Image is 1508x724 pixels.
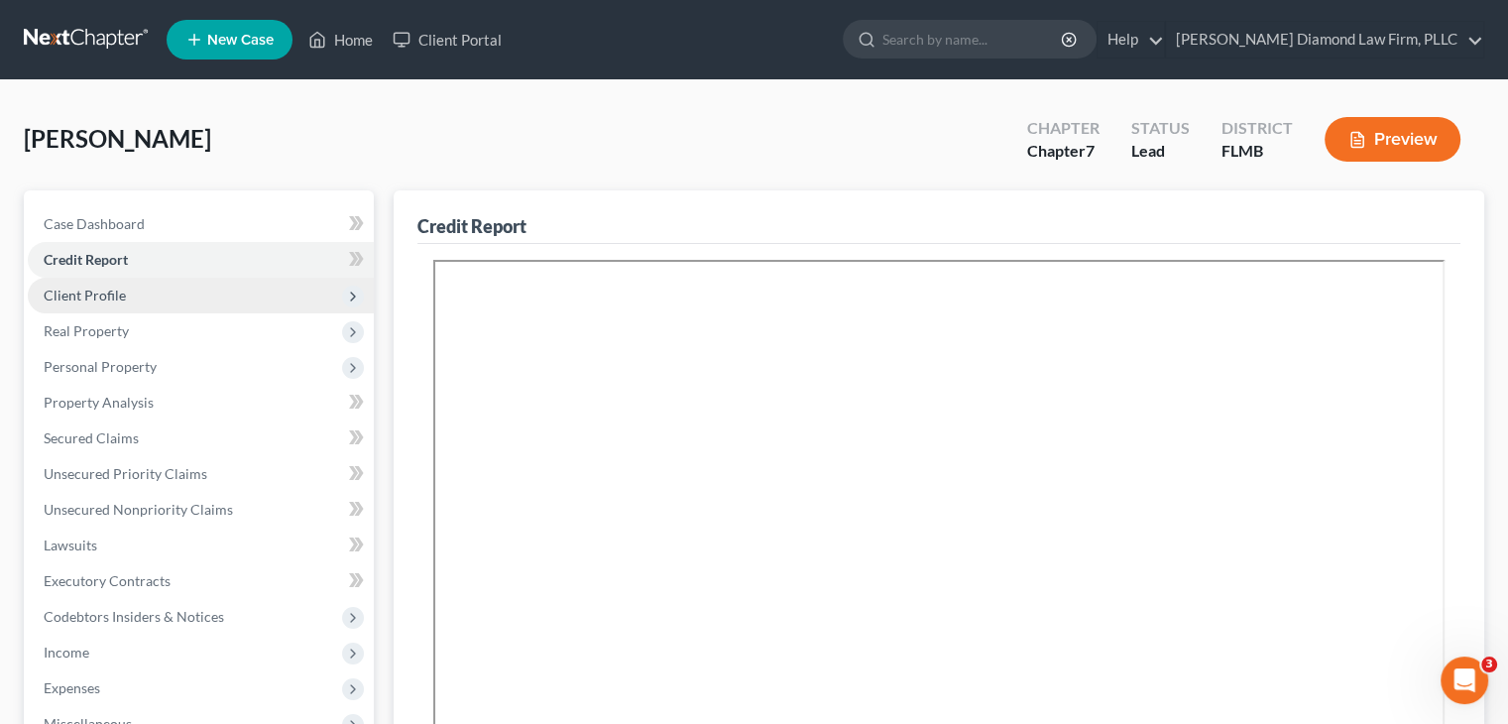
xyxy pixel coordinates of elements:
[44,501,233,518] span: Unsecured Nonpriority Claims
[44,287,126,303] span: Client Profile
[44,644,89,661] span: Income
[28,528,374,563] a: Lawsuits
[28,563,374,599] a: Executory Contracts
[44,251,128,268] span: Credit Report
[298,22,383,58] a: Home
[44,537,97,553] span: Lawsuits
[28,421,374,456] a: Secured Claims
[1086,141,1095,160] span: 7
[1098,22,1164,58] a: Help
[28,206,374,242] a: Case Dashboard
[28,385,374,421] a: Property Analysis
[44,429,139,446] span: Secured Claims
[1027,117,1100,140] div: Chapter
[1441,657,1488,704] iframe: Intercom live chat
[417,214,526,238] div: Credit Report
[44,679,100,696] span: Expenses
[28,456,374,492] a: Unsecured Priority Claims
[1221,117,1293,140] div: District
[1221,140,1293,163] div: FLMB
[28,492,374,528] a: Unsecured Nonpriority Claims
[1027,140,1100,163] div: Chapter
[1166,22,1483,58] a: [PERSON_NAME] Diamond Law Firm, PLLC
[1131,140,1190,163] div: Lead
[207,33,274,48] span: New Case
[1131,117,1190,140] div: Status
[24,124,211,153] span: [PERSON_NAME]
[44,394,154,411] span: Property Analysis
[44,608,224,625] span: Codebtors Insiders & Notices
[44,572,171,589] span: Executory Contracts
[383,22,512,58] a: Client Portal
[882,21,1064,58] input: Search by name...
[44,322,129,339] span: Real Property
[44,465,207,482] span: Unsecured Priority Claims
[44,215,145,232] span: Case Dashboard
[1481,657,1497,672] span: 3
[1325,117,1460,162] button: Preview
[44,358,157,375] span: Personal Property
[28,242,374,278] a: Credit Report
